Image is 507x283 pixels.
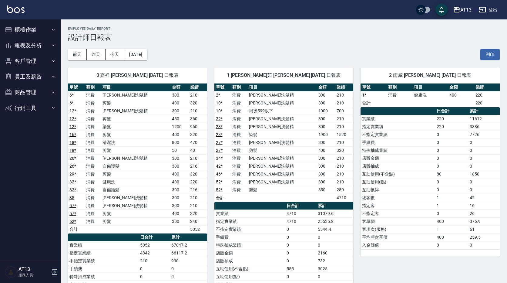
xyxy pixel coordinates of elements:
td: 健康洗 [101,178,170,186]
td: 66117.2 [170,249,207,257]
td: 960 [189,123,207,131]
td: 555 [285,265,316,273]
h5: AT13 [18,266,49,272]
th: 日合計 [139,234,170,241]
button: 列印 [480,49,500,60]
td: 消費 [85,115,101,123]
td: 不指定實業績 [361,131,435,138]
td: 0 [435,241,468,249]
td: 300 [170,154,189,162]
td: 0 [170,265,207,273]
th: 單號 [214,84,231,91]
td: 0 [285,225,316,233]
td: 40 [189,146,207,154]
td: 0 [468,146,500,154]
td: 3886 [468,123,500,131]
td: 2160 [316,249,353,257]
td: 220 [474,99,500,107]
th: 項目 [247,84,317,91]
td: 259.5 [468,233,500,241]
td: 店販抽成 [214,257,285,265]
td: 消費 [85,186,101,194]
td: 210 [189,91,207,99]
td: 消費 [387,91,412,99]
td: 0 [285,233,316,241]
td: 特殊抽成業績 [214,241,285,249]
td: 300 [317,138,335,146]
td: 210 [335,123,353,131]
td: 自備護髮 [101,186,170,194]
td: 合計 [214,194,231,202]
td: 67047.2 [170,241,207,249]
td: 剪髮 [101,99,170,107]
td: 客單價 [361,217,435,225]
table: a dense table [361,107,500,249]
th: 單號 [68,84,85,91]
td: 4710 [285,210,316,217]
table: a dense table [361,84,500,107]
th: 累計 [170,234,207,241]
td: 消費 [231,115,247,123]
td: [PERSON_NAME]洗髮精 [101,154,170,162]
td: 210 [335,99,353,107]
td: 25535.2 [316,217,353,225]
td: 210 [335,170,353,178]
td: 店販金額 [361,154,435,162]
td: 消費 [231,170,247,178]
td: 剪髮 [101,146,170,154]
td: 1 [435,194,468,202]
td: 消費 [85,210,101,217]
td: 消費 [231,154,247,162]
td: 1 [435,225,468,233]
td: 1850 [468,170,500,178]
button: 今天 [106,49,124,60]
td: 210 [189,107,207,115]
td: 剪髮 [101,131,170,138]
td: 互助使用(不含點) [214,265,285,273]
th: 業績 [189,84,207,91]
td: 消費 [231,162,247,170]
button: 客戶管理 [2,53,58,69]
td: 210 [335,162,353,170]
td: 0 [435,210,468,217]
td: 300 [317,170,335,178]
td: 0 [170,273,207,281]
td: 0 [285,249,316,257]
td: 客項次(服務) [361,225,435,233]
td: [PERSON_NAME]洗髮精 [101,202,170,210]
button: 報表及分析 [2,38,58,53]
td: [PERSON_NAME]洗髮精 [247,115,317,123]
td: 0 [468,162,500,170]
td: 剪髮 [247,186,317,194]
td: 0 [468,138,500,146]
th: 金額 [448,84,474,91]
td: 216 [189,162,207,170]
td: 31079.6 [316,210,353,217]
td: 300 [170,107,189,115]
button: 櫃檯作業 [2,22,58,38]
td: 互助使用(不含點) [361,170,435,178]
td: 0 [316,273,353,281]
td: 合計 [361,99,386,107]
td: 互助使用(點) [214,273,285,281]
td: 消費 [85,178,101,186]
td: [PERSON_NAME]洗髮精 [247,138,317,146]
td: 消費 [231,178,247,186]
table: a dense table [214,84,354,202]
button: 行銷工具 [2,100,58,116]
td: 0 [468,241,500,249]
td: 1900 [317,131,335,138]
td: 1 [435,202,468,210]
td: 入金儲值 [361,241,435,249]
td: 216 [189,186,207,194]
p: 服務人員 [18,272,49,278]
th: 類別 [387,84,412,91]
button: 昨天 [87,49,106,60]
td: 220 [474,91,500,99]
td: 210 [139,257,170,265]
td: 5052 [189,225,207,233]
td: 220 [189,178,207,186]
button: [DATE] [124,49,147,60]
td: 0 [316,233,353,241]
td: [PERSON_NAME]洗髮精 [247,154,317,162]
